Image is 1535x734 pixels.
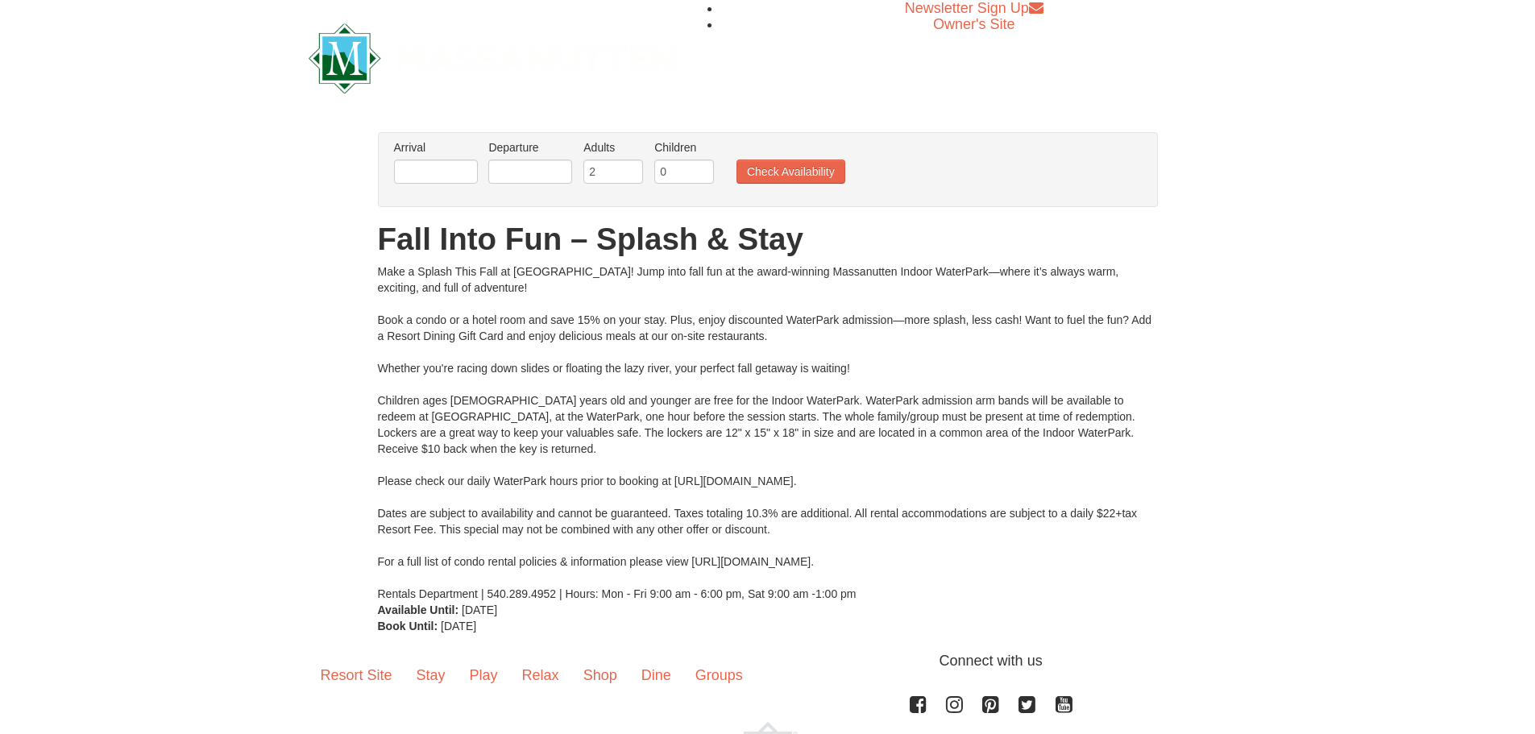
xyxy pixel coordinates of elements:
label: Departure [488,139,572,156]
a: Resort Site [309,650,404,700]
p: Connect with us [309,650,1227,672]
span: [DATE] [462,603,497,616]
a: Groups [683,650,755,700]
a: Play [458,650,510,700]
label: Adults [583,139,643,156]
label: Children [654,139,714,156]
strong: Book Until: [378,620,438,632]
a: Relax [510,650,571,700]
a: Stay [404,650,458,700]
h1: Fall Into Fun – Splash & Stay [378,223,1158,255]
a: Dine [629,650,683,700]
a: Massanutten Resort [309,37,678,75]
img: Massanutten Resort Logo [309,23,678,93]
span: [DATE] [441,620,476,632]
strong: Available Until: [378,603,459,616]
a: Owner's Site [933,16,1014,32]
div: Make a Splash This Fall at [GEOGRAPHIC_DATA]! Jump into fall fun at the award-winning Massanutten... [378,263,1158,602]
button: Check Availability [736,160,845,184]
label: Arrival [394,139,478,156]
a: Shop [571,650,629,700]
